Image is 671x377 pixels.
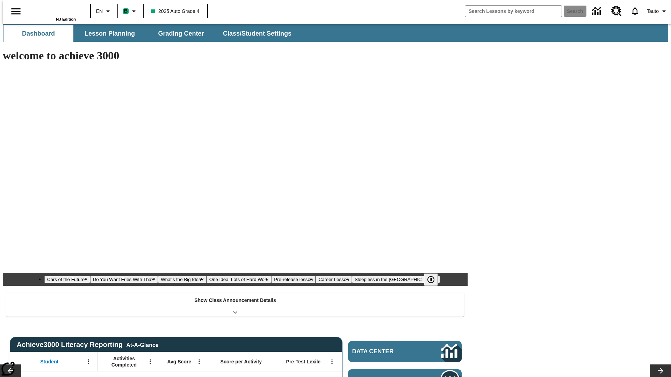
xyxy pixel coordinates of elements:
[30,3,76,17] a: Home
[3,25,73,42] button: Dashboard
[3,24,668,42] div: SubNavbar
[647,8,659,15] span: Tauto
[271,276,316,283] button: Slide 5 Pre-release lesson
[6,1,26,22] button: Open side menu
[145,356,156,367] button: Open Menu
[221,358,262,365] span: Score per Activity
[286,358,321,365] span: Pre-Test Lexile
[44,276,90,283] button: Slide 1 Cars of the Future?
[644,5,671,17] button: Profile/Settings
[126,341,158,348] div: At-A-Glance
[56,17,76,21] span: NJ Edition
[167,358,191,365] span: Avg Score
[151,8,200,15] span: 2025 Auto Grade 4
[120,5,141,17] button: Boost Class color is mint green. Change class color
[424,273,445,286] div: Pause
[207,276,271,283] button: Slide 4 One Idea, Lots of Hard Work
[348,341,462,362] a: Data Center
[75,25,145,42] button: Lesson Planning
[316,276,352,283] button: Slide 6 Career Lesson
[158,276,207,283] button: Slide 3 What's the Big Idea?
[327,356,337,367] button: Open Menu
[465,6,562,17] input: search field
[83,356,94,367] button: Open Menu
[3,49,468,62] h1: welcome to achieve 3000
[352,348,418,355] span: Data Center
[101,355,147,368] span: Activities Completed
[194,356,204,367] button: Open Menu
[352,276,440,283] button: Slide 7 Sleepless in the Animal Kingdom
[124,7,128,15] span: B
[93,5,115,17] button: Language: EN, Select a language
[626,2,644,20] a: Notifications
[30,2,76,21] div: Home
[40,358,58,365] span: Student
[217,25,297,42] button: Class/Student Settings
[90,276,158,283] button: Slide 2 Do You Want Fries With That?
[650,364,671,377] button: Lesson carousel, Next
[588,2,607,21] a: Data Center
[607,2,626,21] a: Resource Center, Will open in new tab
[3,25,298,42] div: SubNavbar
[194,297,276,304] p: Show Class Announcement Details
[6,293,464,317] div: Show Class Announcement Details
[424,273,438,286] button: Pause
[146,25,216,42] button: Grading Center
[96,8,103,15] span: EN
[17,341,159,349] span: Achieve3000 Literacy Reporting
